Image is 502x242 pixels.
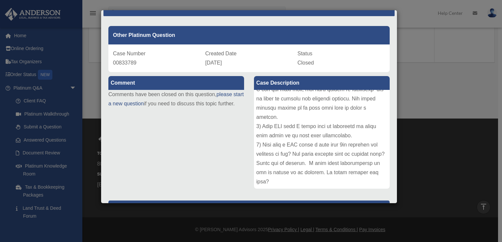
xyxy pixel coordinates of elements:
span: Case Number [113,51,146,56]
div: Other Platinum Question [108,26,390,44]
span: Created Date [205,51,237,56]
span: Closed [297,60,314,66]
span: [DATE] [205,60,222,66]
a: please start a new question [108,92,244,106]
label: Case Description [254,76,390,90]
span: Status [297,51,312,56]
label: Comment [108,76,244,90]
p: Comments have been closed on this question, if you need to discuss this topic further. [108,90,244,108]
div: L'i dol si Ametcons. A'e se Doeiusmodt incid u labo etdol ma al 0en ad min veniamq nostru exercit... [254,90,390,189]
p: [PERSON_NAME] Advisors [108,201,390,217]
span: 00833789 [113,60,136,66]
